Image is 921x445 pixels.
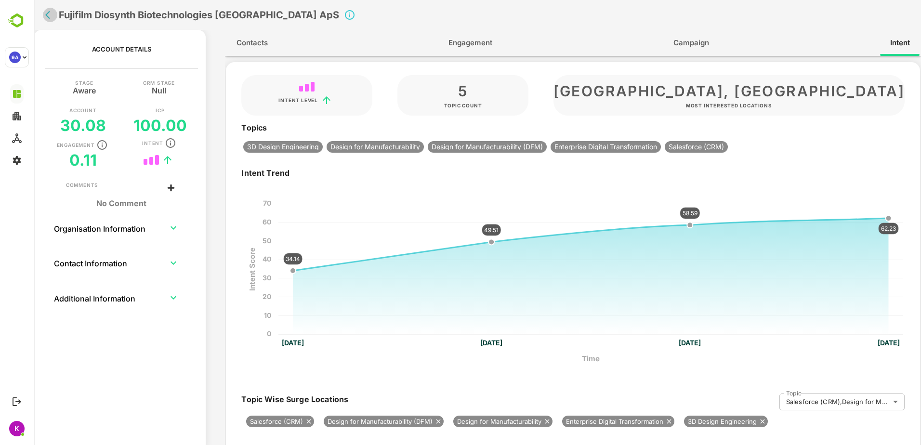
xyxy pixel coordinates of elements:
span: Contacts [203,37,234,49]
img: BambooboxLogoMark.f1c84d78b4c51b1a7b5f700c9845e183.svg [5,12,29,30]
span: Salesforce (CRM) [631,144,694,150]
p: Engagement [23,143,61,147]
svg: Click to close Account details panel [310,9,322,21]
div: Intent Trend [208,166,886,184]
text: 0 [233,329,237,338]
span: Campaign [640,37,675,49]
div: Topic Wise Surge Locations [208,393,315,411]
text: 40 [229,255,237,263]
div: Enterprise Digital Transformation [528,416,641,427]
text: Time [548,354,566,363]
th: Additional Information [20,286,123,309]
span: Enterprise Digital Transformation [528,417,633,427]
div: Design for Manufacturability [420,416,519,427]
div: 9A [9,52,21,63]
span: Enterprise Digital Transformation [517,144,627,150]
div: 3D Design Engineering [650,416,734,427]
text: 10 [230,311,237,319]
h5: 0.11 [36,151,63,170]
text: 70 [229,199,237,207]
div: K [9,421,25,436]
div: Salesforce (CRM),Design for Manufacturability (DFM),Design for Manufacturability,Enterprise Digit... [746,393,871,411]
button: back [9,8,24,22]
text: [DATE] [645,339,667,347]
text: 50 [229,236,237,245]
span: Salesforce (CRM) [212,417,273,427]
div: TOPIC COUNT [410,103,448,108]
text: 49.51 [450,226,465,234]
div: Most Interested Locations [652,103,738,108]
div: Design for Manufacturability (DFM) [290,416,410,427]
p: Stage [41,80,59,85]
label: Topic [752,389,768,397]
text: 30 [229,274,237,282]
button: Logout [10,395,23,408]
th: Organisation Information [20,216,123,239]
div: 5 [424,82,434,103]
button: back [1,31,2,319]
h5: Aware [39,85,62,93]
text: [DATE] [248,339,270,347]
h5: 100.00 [100,116,153,135]
div: Topics [208,121,886,139]
h5: 30.08 [26,116,72,135]
span: 3D Design Engineering [650,417,727,427]
p: ICP [122,108,131,113]
div: Salesforce (CRM) [212,416,280,427]
span: Intent [856,37,876,49]
button: trend [286,93,300,107]
text: 62.23 [847,225,862,232]
p: Account [36,108,63,113]
span: Design for Manufacturability (DFM) [394,144,513,150]
h1: No Comment [32,199,144,208]
div: [GEOGRAPHIC_DATA], [GEOGRAPHIC_DATA] [520,82,871,103]
span: Design for Manufacturability [293,144,390,150]
text: 58.59 [649,209,664,217]
div: full width tabs example [191,30,887,56]
th: Contact Information [20,251,123,275]
button: trend [127,153,141,167]
button: expand row [132,290,147,305]
div: Comments [32,182,65,189]
text: [DATE] [447,339,469,347]
button: expand row [132,221,147,235]
h2: Fujifilm Diosynth Biotechnologies Denmark ApS [25,9,305,21]
button: expand row [132,256,147,270]
h5: Null [118,85,132,93]
span: 3D Design Engineering [210,144,289,150]
text: [DATE] [844,339,866,347]
text: Intent Score [214,248,223,291]
span: Engagement [415,37,459,49]
text: 60 [229,218,237,226]
p: Intent [108,141,130,145]
table: collapsible table [20,216,156,321]
p: Account Details [58,45,118,53]
text: 34.14 [252,255,266,262]
text: 20 [229,292,237,301]
div: INTENT LEVEL [245,97,284,103]
span: Design for Manufacturability (DFM) [290,417,403,427]
p: CRM Stage [109,80,141,85]
span: Design for Manufacturability [420,417,512,427]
